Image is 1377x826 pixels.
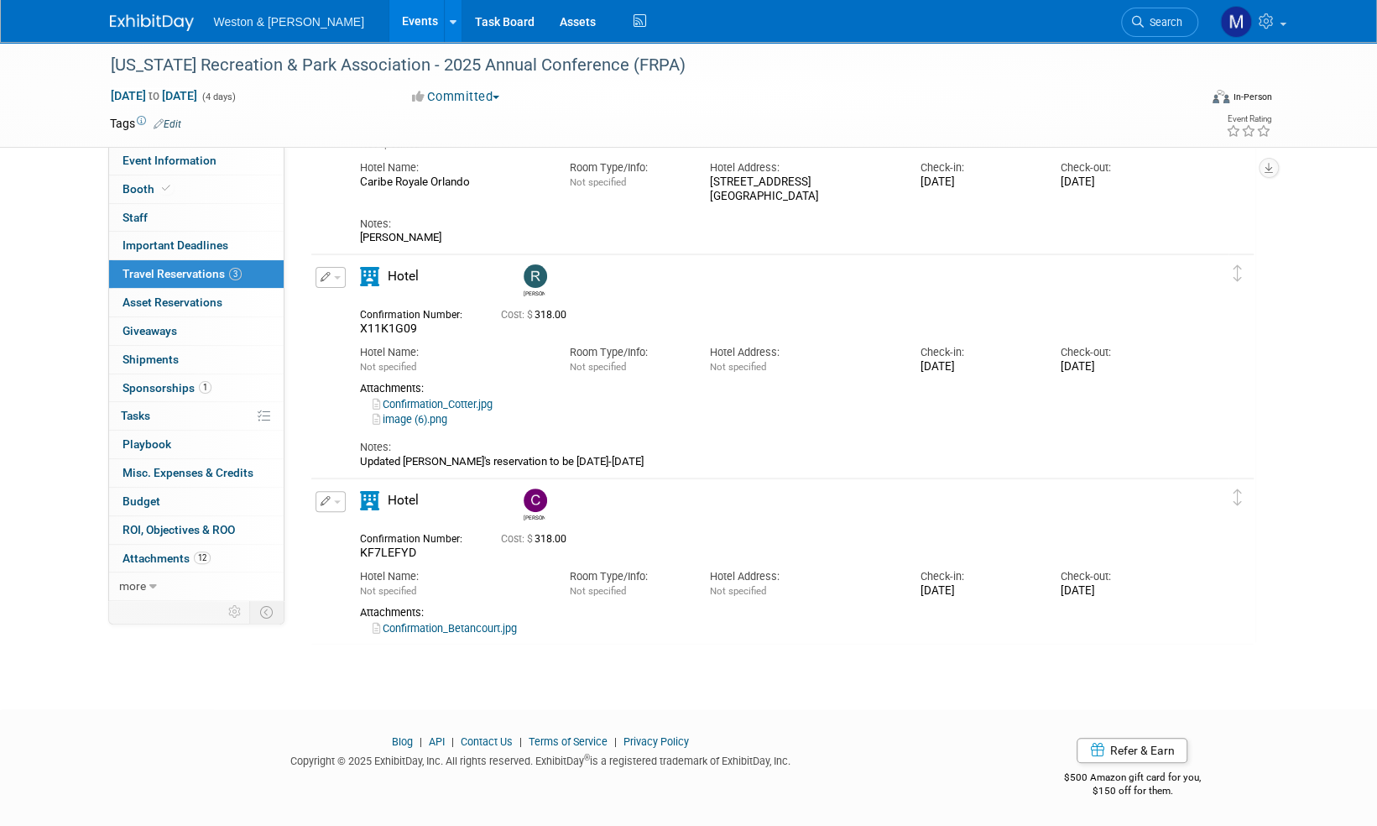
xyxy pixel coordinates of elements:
div: Check-out: [1060,569,1175,584]
i: Booth reservation complete [162,184,170,193]
span: KF7LEFYD [360,546,416,559]
img: rachel cotter [524,264,547,288]
a: Playbook [109,431,284,458]
span: Hotel [388,493,419,508]
a: Refer & Earn [1077,738,1187,763]
div: Check-out: [1060,345,1175,360]
a: ROI, Objectives & ROO [109,516,284,544]
div: Hotel Name: [360,160,545,175]
div: Updated [PERSON_NAME]'s reservation to be [DATE]-[DATE] [360,455,1176,468]
span: 318.00 [501,533,573,545]
a: Tasks [109,402,284,430]
img: ExhibitDay [110,14,194,31]
div: $150 off for them. [997,784,1268,798]
span: Not specified [570,585,626,597]
div: Confirmation Number: [360,528,476,546]
i: Click and drag to move item [1234,489,1242,506]
a: Contact Us [461,735,513,748]
div: [STREET_ADDRESS] [GEOGRAPHIC_DATA] [710,175,895,204]
a: Attachments12 [109,545,284,572]
a: Giveaways [109,317,284,345]
div: Event Format [1099,87,1272,112]
span: Booth [123,182,174,196]
span: Playbook [123,437,171,451]
img: Format-Inperson.png [1213,90,1229,103]
div: Room Type/Info: [570,160,685,175]
span: Budget [123,494,160,508]
a: more [109,572,284,600]
div: Hotel Address: [710,160,895,175]
span: Event Information [123,154,216,167]
span: | [447,735,458,748]
a: Budget [109,488,284,515]
span: Cost: $ [501,533,535,545]
span: Staff [123,211,148,224]
a: Event Information [109,147,284,175]
span: | [610,735,621,748]
div: Hotel Address: [710,345,895,360]
div: In-Person [1232,91,1271,103]
i: Hotel [360,267,379,286]
a: Confirmation_Cotter.jpg [373,398,493,410]
i: Hotel [360,491,379,510]
div: Room Type/Info: [570,569,685,584]
span: (4 days) [201,91,236,102]
div: [DATE] [920,584,1035,599]
div: [DATE] [1060,175,1175,190]
td: Personalize Event Tab Strip [221,601,250,623]
div: Check-in: [920,569,1035,584]
div: Attachments: [360,382,1176,395]
div: [US_STATE] Recreation & Park Association - 2025 Annual Conference (FRPA) [105,50,1173,81]
div: Check-out: [1060,160,1175,175]
a: Edit [154,118,181,130]
span: Not specified [360,361,416,373]
span: Cost: $ [501,309,535,321]
span: Search [1144,16,1182,29]
a: Search [1121,8,1198,37]
div: [DATE] [920,175,1035,190]
span: Misc. Expenses & Credits [123,466,253,479]
img: Mary Ann Trujillo [1220,6,1252,38]
div: Notes: [360,440,1176,455]
span: Not specified [710,585,766,597]
a: Important Deadlines [109,232,284,259]
span: Important Deadlines [123,238,228,252]
a: Blog [392,735,413,748]
span: Travel Reservations [123,267,242,280]
div: Attachments: [360,606,1176,619]
div: Check-in: [920,160,1035,175]
span: Asset Reservations [123,295,222,309]
div: $500 Amazon gift card for you, [997,760,1268,798]
td: Toggle Event Tabs [249,601,284,623]
a: Staff [109,204,284,232]
span: Weston & [PERSON_NAME] [214,15,364,29]
span: Sponsorships [123,381,211,395]
span: Not specified [570,361,626,373]
span: | [415,735,426,748]
div: Notes: [360,217,1176,232]
span: more [119,579,146,593]
span: Not specified [570,176,626,188]
img: Cristobal Betancourt [524,489,547,512]
a: Privacy Policy [623,735,689,748]
span: Attachments [123,552,211,565]
a: Shipments [109,346,284,374]
div: rachel cotter [524,288,545,297]
a: Terms of Service [529,735,608,748]
div: Hotel Address: [710,569,895,584]
div: Caribe Royale Orlando [360,175,545,190]
div: Event Rating [1225,115,1270,123]
span: 12 [194,552,211,564]
span: X11K1G09 [360,322,417,335]
a: Travel Reservations3 [109,260,284,288]
sup: ® [584,753,590,762]
div: [DATE] [920,360,1035,374]
td: Tags [110,115,181,132]
i: Click and drag to move item [1234,265,1242,282]
div: Confirmation Number: [360,304,476,322]
a: image (6).png [373,413,447,426]
div: Room Type/Info: [570,345,685,360]
a: API [429,735,445,748]
span: Not specified [360,585,416,597]
span: [DATE] [DATE] [110,88,198,103]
